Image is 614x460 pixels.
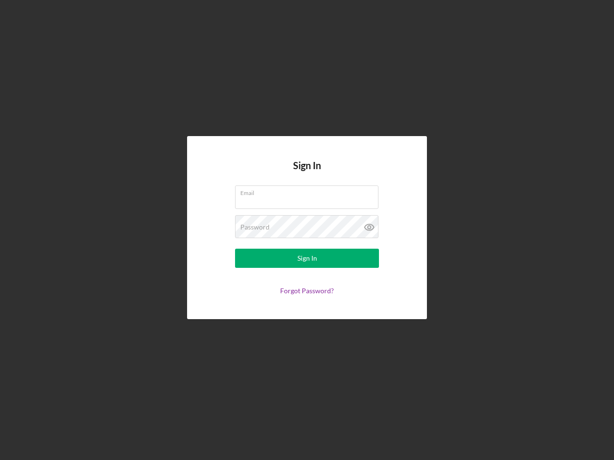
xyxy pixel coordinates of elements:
label: Email [240,186,378,196]
button: Sign In [235,249,379,268]
div: Sign In [297,249,317,268]
label: Password [240,223,270,231]
a: Forgot Password? [280,287,334,295]
h4: Sign In [293,160,321,185]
